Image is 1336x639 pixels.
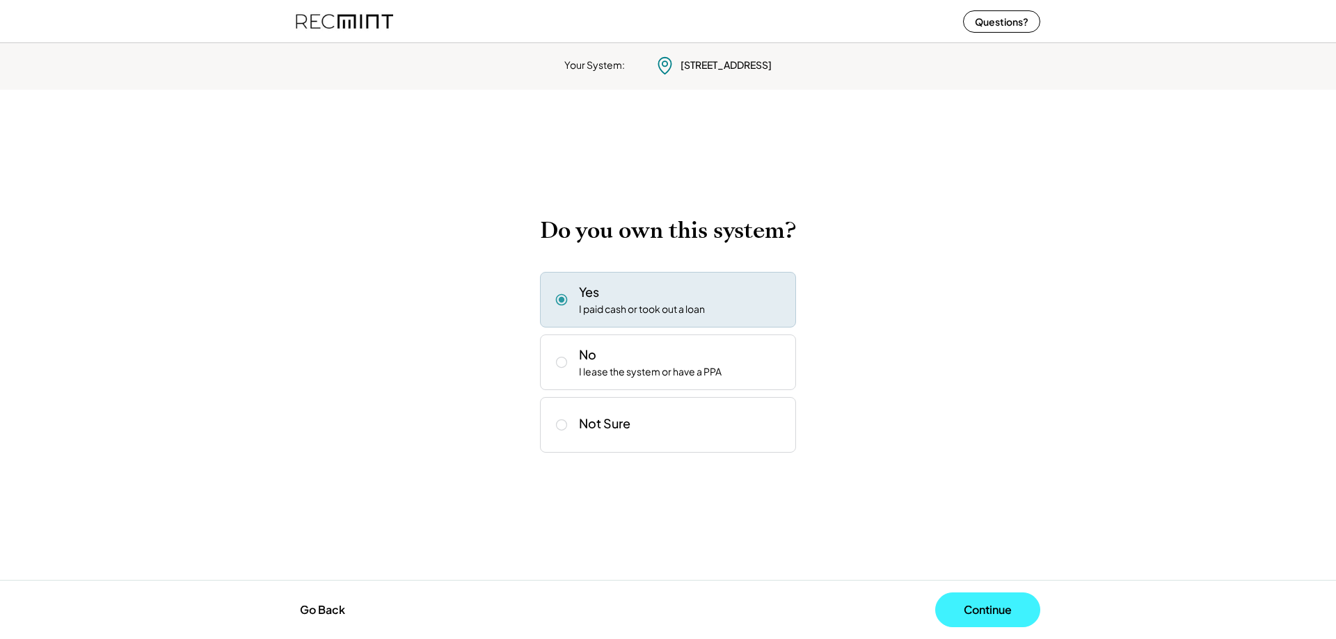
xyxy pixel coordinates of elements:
[540,217,796,244] h2: Do you own this system?
[564,58,625,72] div: Your System:
[579,302,705,316] div: I paid cash or took out a loan
[681,58,772,72] div: [STREET_ADDRESS]
[579,283,599,300] div: Yes
[579,415,630,431] div: Not Sure
[963,10,1040,33] button: Questions?
[935,592,1040,627] button: Continue
[296,594,349,625] button: Go Back
[296,3,393,40] img: recmint-logotype%403x%20%281%29.jpeg
[579,346,596,363] div: No
[579,365,722,379] div: I lease the system or have a PPA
